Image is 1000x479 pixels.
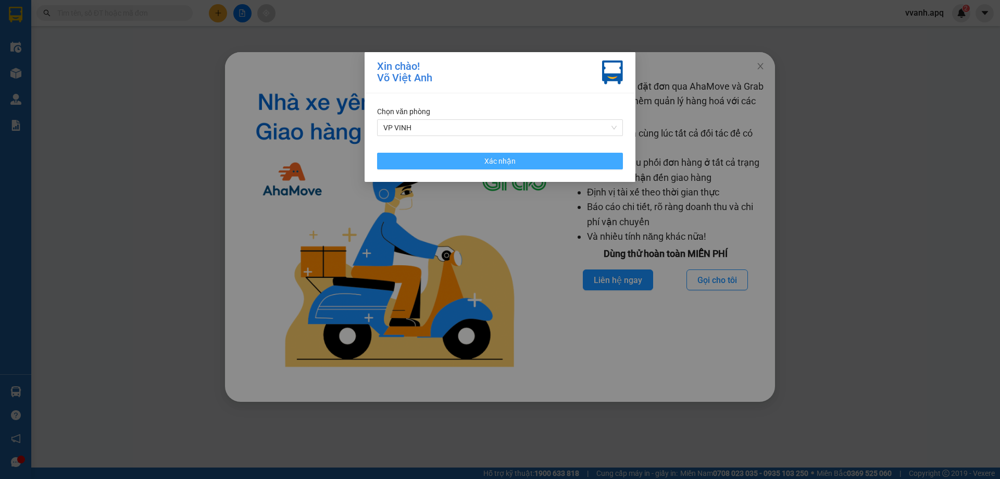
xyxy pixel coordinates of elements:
[602,60,623,84] img: vxr-icon
[484,155,516,167] span: Xác nhận
[377,153,623,169] button: Xác nhận
[383,120,617,136] span: VP VINH
[377,60,432,84] div: Xin chào! Võ Việt Anh
[377,106,623,117] div: Chọn văn phòng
